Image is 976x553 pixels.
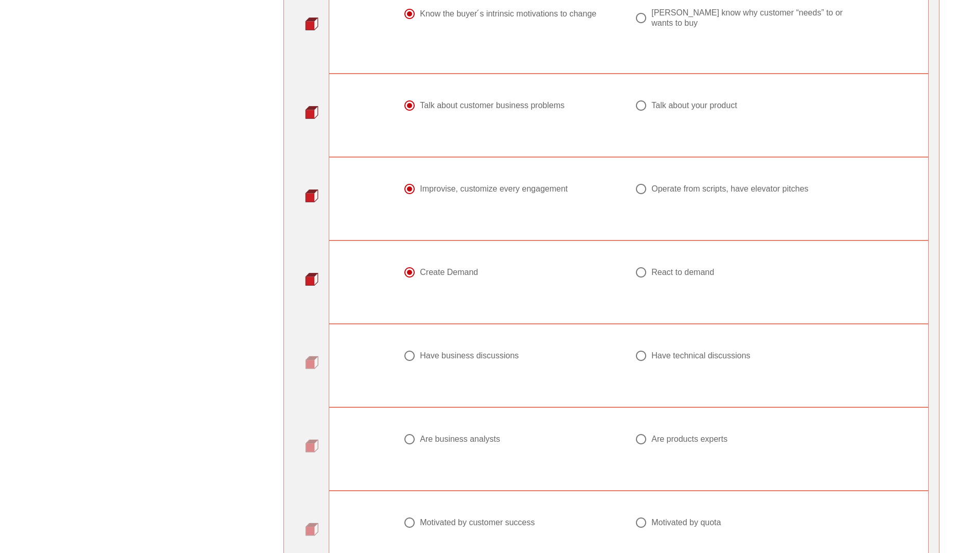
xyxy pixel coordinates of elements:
[420,434,500,444] div: Are business analysts
[651,184,808,194] div: Operate from scripts, have elevator pitches
[305,356,318,369] img: question-bullet.png
[420,9,596,19] div: Know the buyer ́s intrinsic motivations to change
[305,106,318,119] img: question-bullet-actve.png
[305,523,318,536] img: question-bullet.png
[420,351,519,361] div: Have business discussions
[651,434,727,444] div: Are products experts
[420,517,535,528] div: Motivated by customer success
[651,517,721,528] div: Motivated by quota
[651,351,750,361] div: Have technical discussions
[420,184,567,194] div: Improvise, customize every engagement
[305,17,318,30] img: question-bullet-actve.png
[305,272,318,286] img: question-bullet-actve.png
[305,439,318,453] img: question-bullet.png
[420,267,478,278] div: Create Demand
[305,189,318,202] img: question-bullet-actve.png
[420,100,564,111] div: Talk about customer business problems
[651,8,846,28] div: [PERSON_NAME] know why customer “needs” to or wants to buy
[651,100,737,111] div: Talk about your product
[651,267,714,278] div: React to demand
